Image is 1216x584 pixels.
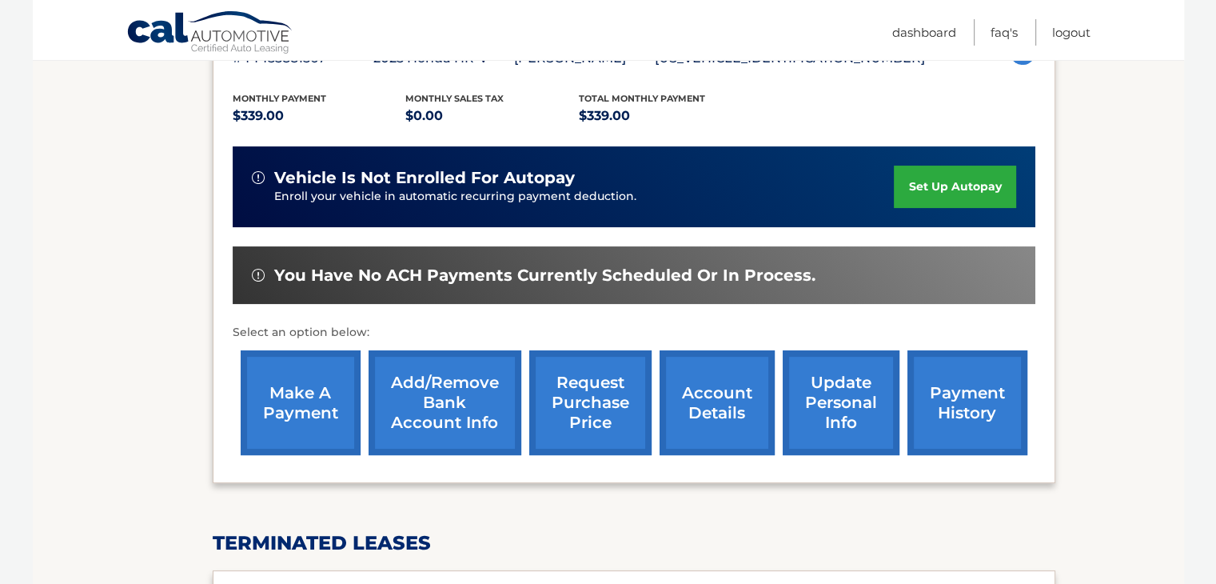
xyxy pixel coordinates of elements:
span: Total Monthly Payment [579,93,705,104]
img: alert-white.svg [252,269,265,282]
a: update personal info [783,350,899,455]
a: set up autopay [894,166,1015,208]
p: Select an option below: [233,323,1035,342]
a: request purchase price [529,350,652,455]
a: Cal Automotive [126,10,294,57]
a: Logout [1052,19,1090,46]
a: Add/Remove bank account info [369,350,521,455]
img: alert-white.svg [252,171,265,184]
span: vehicle is not enrolled for autopay [274,168,575,188]
span: Monthly sales Tax [405,93,504,104]
a: account details [660,350,775,455]
span: You have no ACH payments currently scheduled or in process. [274,266,815,286]
p: $0.00 [405,105,579,127]
a: make a payment [241,350,361,455]
p: Enroll your vehicle in automatic recurring payment deduction. [274,188,895,206]
p: $339.00 [233,105,406,127]
a: FAQ's [991,19,1018,46]
a: Dashboard [892,19,956,46]
span: Monthly Payment [233,93,326,104]
p: $339.00 [579,105,752,127]
a: payment history [907,350,1027,455]
h2: terminated leases [213,531,1055,555]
